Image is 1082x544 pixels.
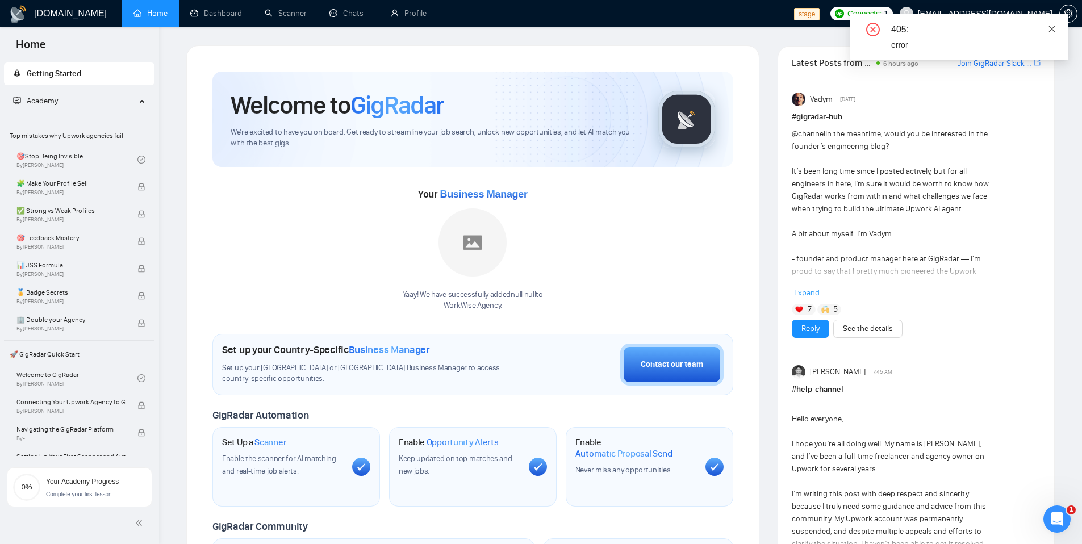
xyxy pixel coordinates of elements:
[641,358,703,371] div: Contact our team
[792,93,805,106] img: Vadym
[427,437,499,448] span: Opportunity Alerts
[137,237,145,245] span: lock
[418,188,528,200] span: Your
[794,288,820,298] span: Expand
[222,454,336,476] span: Enable the scanner for AI matching and real-time job alerts.
[231,90,444,120] h1: Welcome to
[821,306,829,313] img: 🙌
[16,178,126,189] span: 🧩 Make Your Profile Sell
[575,437,696,459] h1: Enable
[792,129,825,139] span: @channel
[620,344,724,386] button: Contact our team
[440,189,527,200] span: Business Manager
[873,367,892,377] span: 7:45 AM
[137,265,145,273] span: lock
[891,39,1055,51] div: error
[866,23,880,36] span: close-circle
[658,91,715,148] img: gigradar-logo.png
[13,483,40,491] span: 0%
[27,69,81,78] span: Getting Started
[847,7,882,20] span: Connects:
[137,401,145,409] span: lock
[16,147,137,172] a: 🎯Stop Being InvisibleBy[PERSON_NAME]
[1043,505,1071,533] iframe: Intercom live chat
[16,244,126,250] span: By [PERSON_NAME]
[5,124,153,147] span: Top mistakes why Upwork agencies fail
[16,366,137,391] a: Welcome to GigRadarBy[PERSON_NAME]
[329,9,368,18] a: messageChats
[7,36,55,60] span: Home
[349,344,430,356] span: Business Manager
[13,97,21,104] span: fund-projection-screen
[575,465,672,475] span: Never miss any opportunities.
[808,304,812,315] span: 7
[137,429,145,437] span: lock
[137,183,145,191] span: lock
[46,491,112,497] span: Complete your first lesson
[16,325,126,332] span: By [PERSON_NAME]
[16,216,126,223] span: By [PERSON_NAME]
[222,344,430,356] h1: Set up your Country-Specific
[792,383,1041,396] h1: # help-channel
[1059,9,1077,18] a: setting
[212,409,308,421] span: GigRadar Automation
[792,111,1041,123] h1: # gigradar-hub
[137,374,145,382] span: check-circle
[16,205,126,216] span: ✅ Strong vs Weak Profiles
[16,451,126,462] span: Setting Up Your First Scanner and Auto-Bidder
[16,232,126,244] span: 🎯 Feedback Mastery
[1048,25,1056,33] span: close
[840,94,855,104] span: [DATE]
[16,435,126,442] span: By -
[16,271,126,278] span: By [PERSON_NAME]
[137,210,145,218] span: lock
[792,320,829,338] button: Reply
[792,56,873,70] span: Latest Posts from the GigRadar Community
[254,437,286,448] span: Scanner
[801,323,820,335] a: Reply
[891,23,1055,36] div: 405:
[810,366,866,378] span: [PERSON_NAME]
[265,9,307,18] a: searchScanner
[16,189,126,196] span: By [PERSON_NAME]
[399,454,512,476] span: Keep updated on top matches and new jobs.
[403,300,543,311] p: WorkWise Agency .
[4,62,154,85] li: Getting Started
[137,319,145,327] span: lock
[231,127,640,149] span: We're excited to have you on board. Get ready to streamline your job search, unlock new opportuni...
[795,306,803,313] img: ❤️
[16,424,126,435] span: Navigating the GigRadar Platform
[833,320,903,338] button: See the details
[16,298,126,305] span: By [PERSON_NAME]
[1059,5,1077,23] button: setting
[1060,9,1077,18] span: setting
[222,437,286,448] h1: Set Up a
[391,9,427,18] a: userProfile
[5,343,153,366] span: 🚀 GigRadar Quick Start
[794,8,820,20] span: stage
[575,448,672,459] span: Automatic Proposal Send
[884,7,888,20] span: 1
[16,396,126,408] span: Connecting Your Upwork Agency to GigRadar
[835,9,844,18] img: upwork-logo.png
[843,323,893,335] a: See the details
[9,5,27,23] img: logo
[350,90,444,120] span: GigRadar
[792,365,805,379] img: Akshay Purohit
[438,208,507,277] img: placeholder.png
[212,520,308,533] span: GigRadar Community
[13,69,21,77] span: rocket
[137,292,145,300] span: lock
[222,363,523,384] span: Set up your [GEOGRAPHIC_DATA] or [GEOGRAPHIC_DATA] Business Manager to access country-specific op...
[137,156,145,164] span: check-circle
[403,290,543,311] div: Yaay! We have successfully added null null to
[810,93,833,106] span: Vadym
[16,408,126,415] span: By [PERSON_NAME]
[135,517,147,529] span: double-left
[16,260,126,271] span: 📊 JSS Formula
[13,96,58,106] span: Academy
[190,9,242,18] a: dashboardDashboard
[792,128,991,453] div: in the meantime, would you be interested in the founder’s engineering blog? It’s been long time s...
[399,437,499,448] h1: Enable
[27,96,58,106] span: Academy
